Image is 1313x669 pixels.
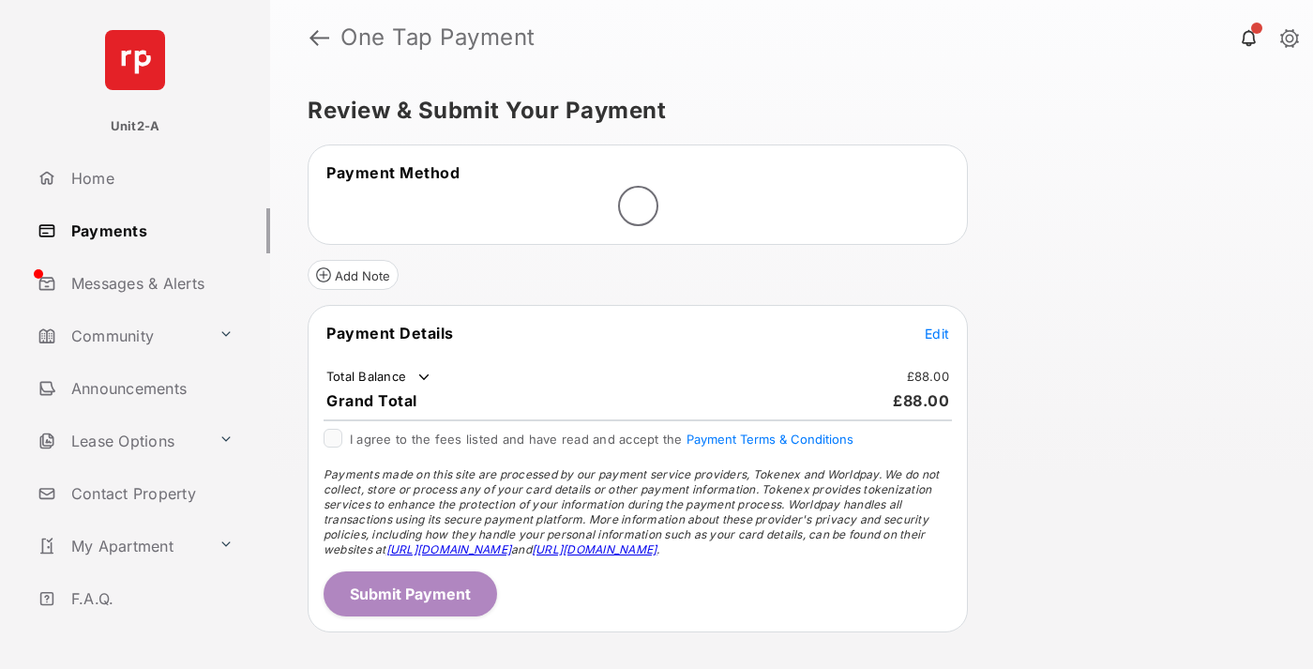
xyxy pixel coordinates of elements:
[30,156,270,201] a: Home
[326,163,460,182] span: Payment Method
[324,571,497,616] button: Submit Payment
[925,326,949,342] span: Edit
[105,30,165,90] img: svg+xml;base64,PHN2ZyB4bWxucz0iaHR0cDovL3d3dy53My5vcmcvMjAwMC9zdmciIHdpZHRoPSI2NCIgaGVpZ2h0PSI2NC...
[340,26,536,49] strong: One Tap Payment
[324,467,939,556] span: Payments made on this site are processed by our payment service providers, Tokenex and Worldpay. ...
[308,99,1260,122] h5: Review & Submit Your Payment
[30,208,270,253] a: Payments
[30,576,270,621] a: F.A.Q.
[30,524,211,569] a: My Apartment
[308,260,399,290] button: Add Note
[925,324,949,342] button: Edit
[111,117,160,136] p: Unit2-A
[30,418,211,464] a: Lease Options
[30,471,270,516] a: Contact Property
[350,432,853,447] span: I agree to the fees listed and have read and accept the
[30,366,270,411] a: Announcements
[386,542,511,556] a: [URL][DOMAIN_NAME]
[687,432,853,447] button: I agree to the fees listed and have read and accept the
[325,368,433,387] td: Total Balance
[326,324,454,342] span: Payment Details
[532,542,656,556] a: [URL][DOMAIN_NAME]
[30,261,270,306] a: Messages & Alerts
[326,391,417,410] span: Grand Total
[893,391,949,410] span: £88.00
[30,313,211,358] a: Community
[906,368,951,385] td: £88.00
